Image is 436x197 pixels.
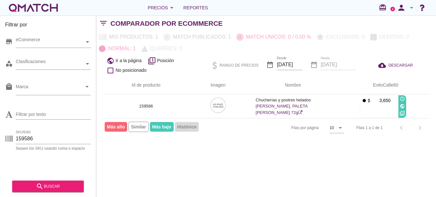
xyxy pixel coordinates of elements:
span: Similar [128,122,149,132]
th: Imagen: Not sorted. [188,76,248,94]
h3: Filtrar por [5,21,91,31]
span: Posición [157,57,174,64]
span: Más bajo [150,122,174,132]
span: Reportes [183,4,208,12]
i: fiber_manual_record [362,98,367,103]
a: Reportes [181,1,211,14]
span: Más alto [105,122,127,132]
i: arrow_drop_down [408,4,415,12]
th: Nombre: Not sorted. [248,76,338,94]
i: attach_money [367,98,371,103]
p: 3,650 [371,97,391,104]
a: 2 [390,7,395,11]
i: redeem [379,4,389,11]
div: Filas por página [227,118,344,137]
p: Chucherías y postres helados [256,97,330,103]
p: 159586 [112,103,180,109]
i: category [5,60,13,67]
i: store [5,38,13,45]
i: cloud_download [378,61,388,69]
button: Precios [143,1,181,14]
th: ExitoCalle80: Not sorted. Activate to sort ascending. [338,76,428,94]
p: Match únicos: 0 / 0.00 % [243,33,311,41]
h2: Comparador por eCommerce [110,18,223,29]
a: [PERSON_NAME], PALETA [PERSON_NAME] 72g [256,104,307,115]
i: public [107,57,114,65]
div: Filas 1 a 1 de 1 [356,125,383,131]
button: Match únicos: 0 / 0.00 % [234,31,314,43]
div: Separe los SKU usando coma o espacio [16,146,91,150]
button: buscar [12,181,84,192]
span: Ir a la página [116,57,142,64]
i: filter_1 [148,57,156,65]
i: arrow_drop_down [168,4,176,12]
th: Id de producto: Not sorted. [104,76,188,94]
div: buscar [17,183,79,190]
i: arrow_drop_down [83,83,91,90]
span: Histórico [175,122,199,132]
text: 2 [392,7,394,10]
i: person [395,3,408,12]
div: Precios [148,4,176,12]
i: access_time [400,96,405,101]
span: No posicionado [116,67,147,74]
i: local_mall [5,83,13,90]
i: filter_1 [400,111,405,116]
a: white-qmatch-logo [8,1,59,14]
button: Normal: 1 [96,43,139,54]
i: arrow_drop_down [336,124,344,132]
p: Normal: 1 [106,45,136,52]
img: 64e4b54d-feb2-4c63-abef-3c8f9f3b010a.png [210,97,226,113]
div: 10 [330,125,334,131]
button: DESCARGAR [373,60,418,71]
i: date_range [266,61,274,69]
i: public [400,104,405,109]
i: check_box_outline_blank [107,67,114,74]
input: Desde [277,60,302,70]
span: DESCARGAR [388,62,413,68]
i: search [36,183,44,190]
